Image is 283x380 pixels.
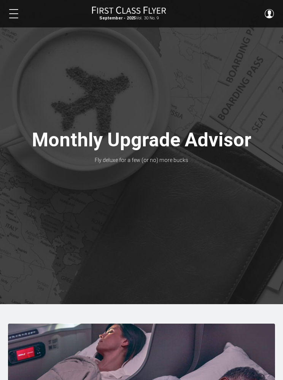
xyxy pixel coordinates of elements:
img: First Class Flyer [92,6,166,14]
h1: Monthly Upgrade Advisor [26,130,257,152]
strong: September - 2025 [99,16,136,21]
a: First Class FlyerSeptember - 2025Vol. 30 No. 9 [92,6,166,21]
h3: Fly deluxe for a few (or no) more bucks [26,157,257,163]
small: Vol. 30 No. 9 [92,16,166,21]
